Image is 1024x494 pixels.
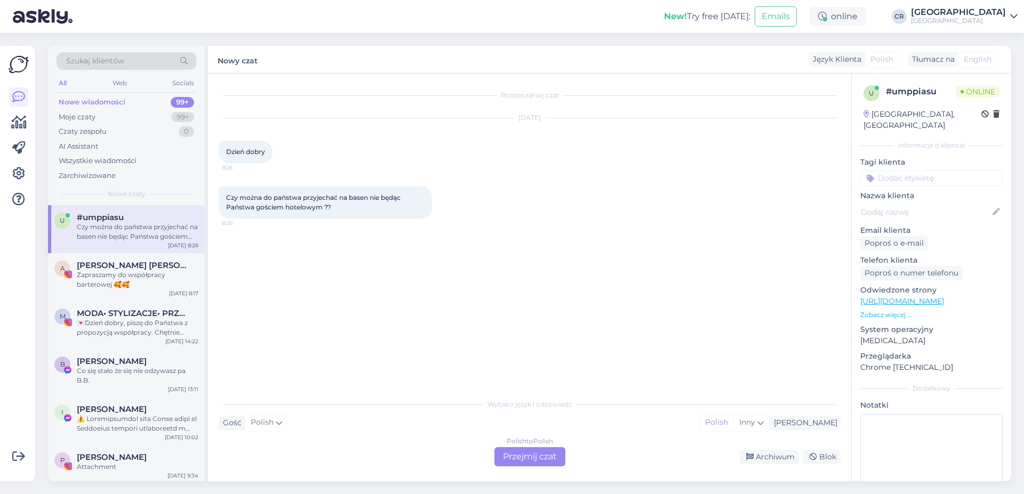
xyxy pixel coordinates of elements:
[60,264,65,272] span: A
[108,189,146,199] span: Nowe czaty
[664,11,687,21] b: New!
[170,76,196,90] div: Socials
[77,261,188,270] span: Anna Żukowska Ewa Adamczewska BLIŹNIACZKI • Bóg • rodzina • dom
[860,362,1003,373] p: Chrome [TECHNICAL_ID]
[219,417,242,428] div: Gość
[860,190,1003,201] p: Nazwa klienta
[59,97,125,108] div: Nowe wiadomości
[860,335,1003,346] p: [MEDICAL_DATA]
[860,324,1003,335] p: System operacyjny
[60,456,65,464] span: P
[59,112,95,123] div: Moje czaty
[803,450,841,464] div: Blok
[860,384,1003,393] div: Dodatkowy
[59,171,116,181] div: Zarchiwizowane
[911,8,1006,17] div: [GEOGRAPHIC_DATA]
[171,97,194,108] div: 99+
[77,222,198,241] div: Czy można do państwa przyjechać na basen nie będąc Państwa gościem hotelowym ??
[860,255,1003,266] p: Telefon klienta
[59,126,107,137] div: Czaty zespołu
[700,415,733,431] div: Polish
[860,236,928,250] div: Poproś o e-mail
[863,109,981,131] div: [GEOGRAPHIC_DATA], [GEOGRAPHIC_DATA]
[9,54,29,75] img: Askly Logo
[169,289,198,297] div: [DATE] 8:17
[861,206,990,218] input: Dodaj nazwę
[507,436,553,446] div: Polish to Polish
[59,141,98,152] div: AI Assistant
[165,337,198,345] div: [DATE] 14:22
[226,193,402,211] span: Czy można do państwa przyjechać na basen nie będąc Państwa gościem hotelowym ??
[860,296,944,306] a: [URL][DOMAIN_NAME]
[869,89,874,97] span: u
[226,148,265,156] span: Dzień dobry
[860,170,1003,186] input: Dodać etykietę
[77,452,147,462] span: Paweł Pokarowski
[810,7,866,26] div: online
[60,360,65,368] span: B
[860,351,1003,362] p: Przeglądarka
[860,400,1003,411] p: Notatki
[77,462,198,472] div: Attachment
[964,54,991,65] span: English
[219,91,841,100] div: Rozpoczął się czat
[860,225,1003,236] p: Email klienta
[755,6,797,27] button: Emails
[179,126,194,137] div: 0
[860,141,1003,150] div: Informacje o kliencie
[911,8,1018,25] a: [GEOGRAPHIC_DATA][GEOGRAPHIC_DATA]
[59,156,137,166] div: Wszystkie wiadomości
[892,9,907,24] div: CR
[494,447,565,466] div: Przejmij czat
[77,309,188,318] span: MODA• STYLIZACJE• PRZEGLĄDY KOLEKCJI
[165,433,198,441] div: [DATE] 10:02
[77,213,124,222] span: #umppiasu
[739,417,755,427] span: Inny
[809,54,861,65] div: Język Klienta
[860,285,1003,296] p: Odwiedzone strony
[860,266,963,280] div: Poproś o numer telefonu
[167,472,198,480] div: [DATE] 9:34
[251,417,274,428] span: Polish
[908,54,955,65] div: Tłumacz na
[770,417,837,428] div: [PERSON_NAME]
[911,17,1006,25] div: [GEOGRAPHIC_DATA]
[60,312,66,320] span: M
[218,52,258,67] label: Nowy czat
[77,318,198,337] div: 💌Dzień dobry, piszę do Państwa z propozycją współpracy. Chętnie odwiedziłabym Państwa hotel z rod...
[61,408,63,416] span: I
[110,76,129,90] div: Web
[860,310,1003,320] p: Zobacz więcej ...
[77,404,147,414] span: Igor Jafar
[57,76,69,90] div: All
[870,54,893,65] span: Polish
[219,400,841,409] div: Wybierz język i odpowiedz
[860,157,1003,168] p: Tagi klienta
[956,86,999,98] span: Online
[77,414,198,433] div: ⚠️ Loremipsumdol sita Conse adipi el Seddoeius tempori utlaboreetd m aliqua enimadmini veniamqún...
[219,113,841,123] div: [DATE]
[171,112,194,123] div: 99+
[77,357,147,366] span: Bożena Bolewicz
[168,385,198,393] div: [DATE] 13:11
[222,219,262,227] span: 8:26
[168,241,198,249] div: [DATE] 8:26
[77,270,198,289] div: Zapraszamy do współpracy barterowej 🥰🥰
[664,10,750,23] div: Try free [DATE]:
[740,450,799,464] div: Archiwum
[60,216,65,224] span: u
[66,55,124,67] span: Szukaj klientów
[77,366,198,385] div: Co się stało że się nie odzywasz pa B.B.
[222,164,262,172] span: 8:26
[886,85,956,98] div: # umppiasu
